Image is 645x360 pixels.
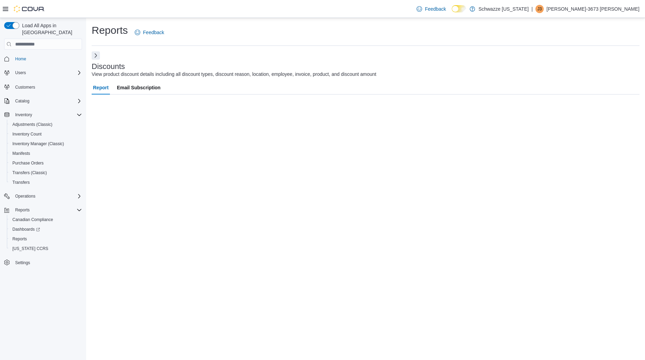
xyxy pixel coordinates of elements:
span: Inventory Manager (Classic) [12,141,64,147]
button: Settings [1,258,85,268]
button: Reports [12,206,32,214]
a: Home [12,55,29,63]
span: Operations [12,192,82,200]
span: Customers [15,84,35,90]
div: View product discount details including all discount types, discount reason, location, employee, ... [92,71,376,78]
span: Operations [15,193,35,199]
a: Manifests [10,149,33,158]
button: Inventory [1,110,85,120]
button: Customers [1,82,85,92]
span: Inventory Manager (Classic) [10,140,82,148]
span: Home [12,54,82,63]
a: [US_STATE] CCRS [10,244,51,253]
button: Canadian Compliance [7,215,85,224]
button: Catalog [12,97,32,105]
span: Canadian Compliance [10,216,82,224]
span: Settings [12,258,82,267]
a: Customers [12,83,38,91]
span: Canadian Compliance [12,217,53,222]
span: Adjustments (Classic) [10,120,82,129]
a: Feedback [414,2,449,16]
span: Inventory [15,112,32,118]
nav: Complex example [4,51,82,286]
button: Reports [1,205,85,215]
span: Report [93,81,109,94]
a: Purchase Orders [10,159,47,167]
span: Customers [12,82,82,91]
a: Transfers [10,178,32,187]
span: Transfers (Classic) [10,169,82,177]
button: Catalog [1,96,85,106]
a: Inventory Count [10,130,44,138]
button: Next [92,51,100,60]
span: Feedback [425,6,446,12]
span: Reports [12,206,82,214]
button: Users [12,69,29,77]
button: Users [1,68,85,78]
h1: Reports [92,23,128,37]
span: Feedback [143,29,164,36]
a: Feedback [132,26,167,39]
button: Purchase Orders [7,158,85,168]
span: Inventory [12,111,82,119]
button: Operations [12,192,38,200]
span: Dashboards [12,227,40,232]
span: Catalog [12,97,82,105]
h3: Discounts [92,62,125,71]
span: Adjustments (Classic) [12,122,52,127]
span: Home [15,56,26,62]
img: Cova [14,6,45,12]
span: Load All Apps in [GEOGRAPHIC_DATA] [19,22,82,36]
a: Reports [10,235,30,243]
span: Transfers (Classic) [12,170,47,176]
span: Washington CCRS [10,244,82,253]
span: Purchase Orders [12,160,44,166]
button: Home [1,54,85,64]
span: Transfers [12,180,30,185]
span: Catalog [15,98,29,104]
div: John-3673 Montoya [535,5,544,13]
span: Settings [15,260,30,266]
span: [US_STATE] CCRS [12,246,48,251]
a: Inventory Manager (Classic) [10,140,67,148]
span: Email Subscription [117,81,161,94]
span: Transfers [10,178,82,187]
a: Dashboards [10,225,43,233]
a: Adjustments (Classic) [10,120,55,129]
a: Canadian Compliance [10,216,56,224]
a: Dashboards [7,224,85,234]
span: Inventory Count [12,131,42,137]
button: Manifests [7,149,85,158]
span: Reports [10,235,82,243]
p: Schwazze [US_STATE] [479,5,529,13]
span: Manifests [12,151,30,156]
button: Transfers [7,178,85,187]
button: Inventory [12,111,35,119]
span: Manifests [10,149,82,158]
button: Inventory Manager (Classic) [7,139,85,149]
span: Dashboards [10,225,82,233]
button: Reports [7,234,85,244]
span: Inventory Count [10,130,82,138]
input: Dark Mode [452,5,466,12]
span: Reports [15,207,30,213]
span: J3 [537,5,542,13]
p: [PERSON_NAME]-3673 [PERSON_NAME] [546,5,639,13]
a: Transfers (Classic) [10,169,50,177]
a: Settings [12,259,33,267]
button: Operations [1,191,85,201]
span: Users [12,69,82,77]
span: Users [15,70,26,76]
button: [US_STATE] CCRS [7,244,85,253]
button: Inventory Count [7,129,85,139]
span: Purchase Orders [10,159,82,167]
p: | [531,5,533,13]
button: Transfers (Classic) [7,168,85,178]
span: Reports [12,236,27,242]
button: Adjustments (Classic) [7,120,85,129]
